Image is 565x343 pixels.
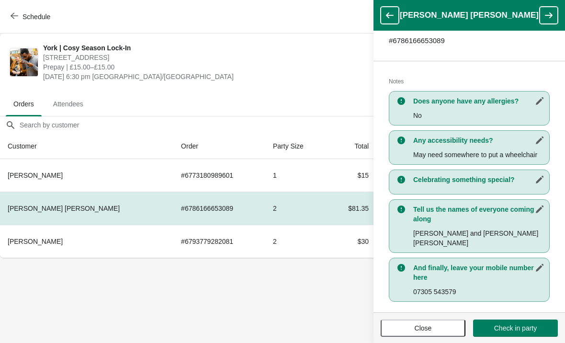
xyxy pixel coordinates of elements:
[173,192,265,225] td: # 6786166653089
[413,96,544,106] h3: Does anyone have any allergies?
[43,43,384,53] span: York | Cosy Season Lock-In
[413,287,544,297] p: 07305 543579
[8,238,63,245] span: [PERSON_NAME]
[473,320,558,337] button: Check in party
[265,225,328,258] td: 2
[173,225,265,258] td: # 6793779282081
[328,134,376,159] th: Total
[45,95,91,113] span: Attendees
[413,263,544,282] h3: And finally, leave your mobile number here
[328,192,376,225] td: $81.35
[265,159,328,192] td: 1
[265,134,328,159] th: Party Size
[5,8,58,25] button: Schedule
[389,36,550,46] p: # 6786166653089
[413,175,544,184] h3: Celebrating something special?
[19,116,565,134] input: Search by customer
[43,53,384,62] span: [STREET_ADDRESS]
[8,171,63,179] span: [PERSON_NAME]
[413,136,544,145] h3: Any accessibility needs?
[328,159,376,192] td: $15
[265,192,328,225] td: 2
[173,134,265,159] th: Order
[389,77,550,86] h2: Notes
[43,62,384,72] span: Prepay | £15.00–£15.00
[494,324,537,332] span: Check in party
[413,150,544,160] p: May need somewhere to put a wheelchair
[6,95,42,113] span: Orders
[328,225,376,258] td: $30
[399,11,540,20] h1: [PERSON_NAME] [PERSON_NAME]
[413,205,544,224] h3: Tell us the names of everyone coming along
[415,324,432,332] span: Close
[23,13,50,21] span: Schedule
[8,205,120,212] span: [PERSON_NAME] [PERSON_NAME]
[173,159,265,192] td: # 6773180989601
[10,48,38,76] img: York | Cosy Season Lock-In
[381,320,465,337] button: Close
[413,229,544,248] p: [PERSON_NAME] and [PERSON_NAME] [PERSON_NAME]
[43,72,384,81] span: [DATE] 6:30 pm [GEOGRAPHIC_DATA]/[GEOGRAPHIC_DATA]
[413,111,544,120] p: No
